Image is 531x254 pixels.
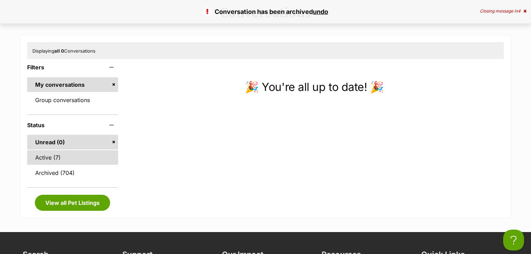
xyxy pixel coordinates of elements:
a: undo [313,8,328,15]
strong: all 0 [54,48,64,54]
p: 🎉 You're all up to date! 🎉 [125,79,504,95]
a: Active (7) [27,150,118,165]
span: Displaying Conversations [32,48,95,54]
a: Archived (704) [27,166,118,180]
div: Closing message in [480,9,526,14]
header: Filters [27,64,118,70]
a: Group conversations [27,93,118,107]
a: Unread (0) [27,135,118,149]
a: View all Pet Listings [35,195,110,211]
p: Conversation has been archived [7,7,524,16]
span: 4 [518,8,521,14]
iframe: Help Scout Beacon - Open [503,230,524,251]
a: My conversations [27,77,118,92]
header: Status [27,122,118,128]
